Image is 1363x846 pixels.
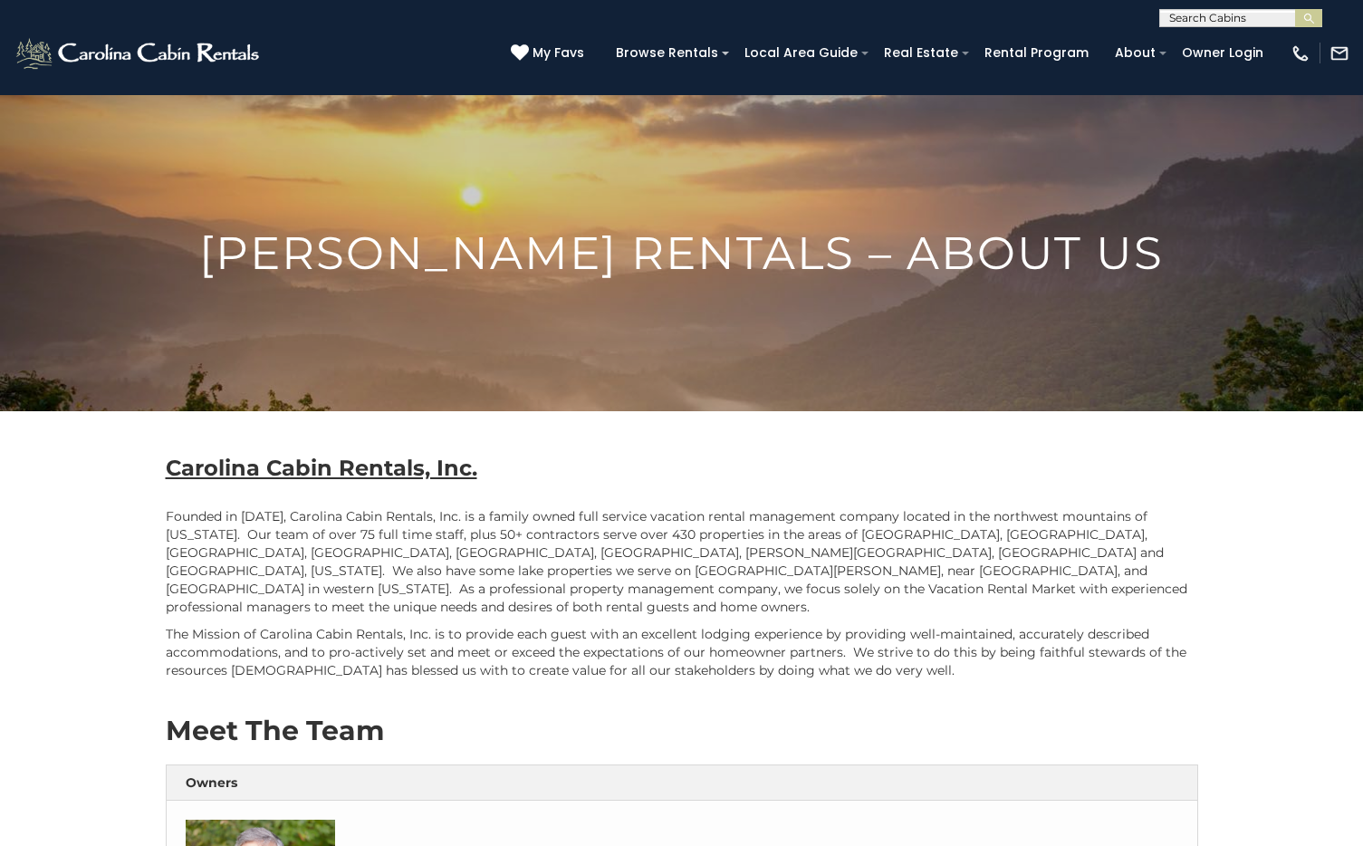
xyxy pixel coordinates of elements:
[1106,39,1165,67] a: About
[975,39,1098,67] a: Rental Program
[166,455,477,481] b: Carolina Cabin Rentals, Inc.
[14,35,264,72] img: White-1-2.png
[166,714,384,747] strong: Meet The Team
[1329,43,1349,63] img: mail-regular-white.png
[875,39,967,67] a: Real Estate
[1291,43,1310,63] img: phone-regular-white.png
[735,39,867,67] a: Local Area Guide
[186,774,237,791] strong: Owners
[166,625,1198,679] p: The Mission of Carolina Cabin Rentals, Inc. is to provide each guest with an excellent lodging ex...
[607,39,727,67] a: Browse Rentals
[533,43,584,62] span: My Favs
[1173,39,1272,67] a: Owner Login
[511,43,589,63] a: My Favs
[166,507,1198,616] p: Founded in [DATE], Carolina Cabin Rentals, Inc. is a family owned full service vacation rental ma...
